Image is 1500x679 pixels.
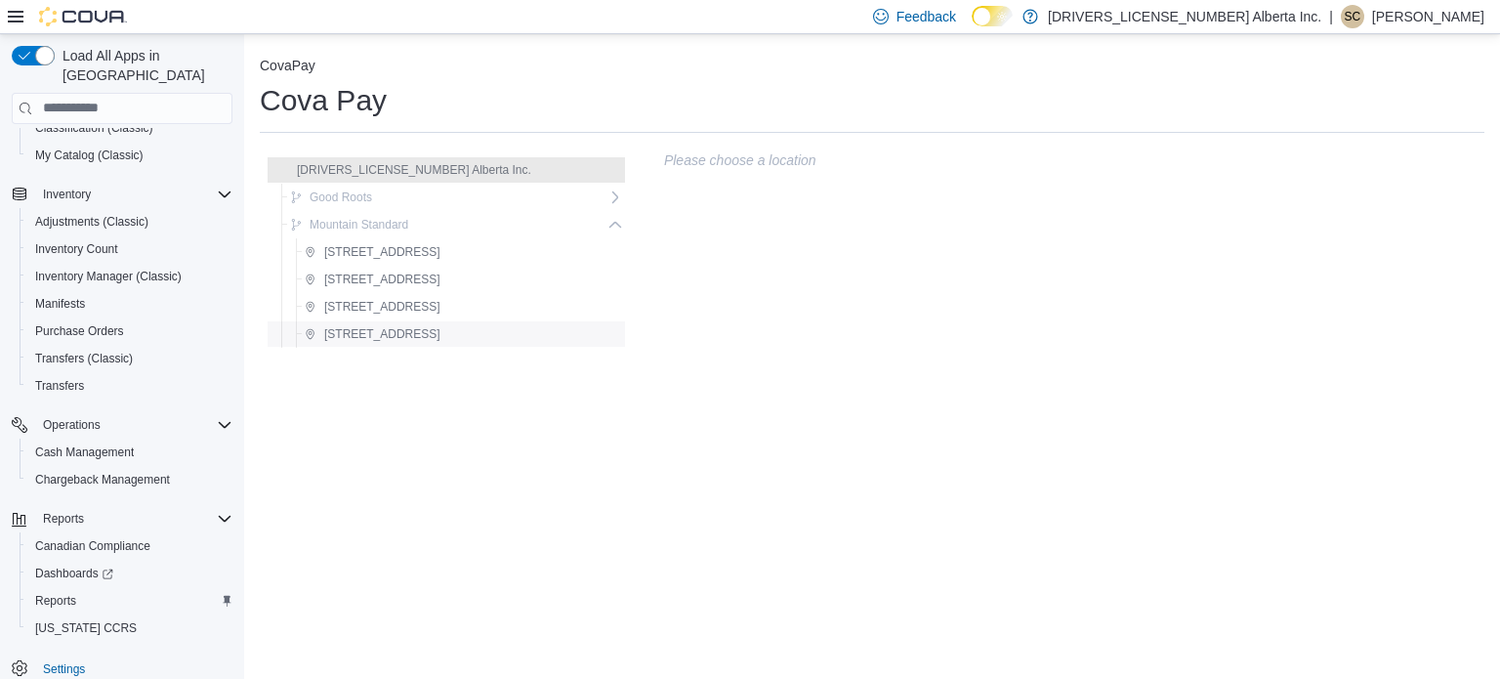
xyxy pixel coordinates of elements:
span: Inventory [43,187,91,202]
span: Feedback [896,7,956,26]
a: Inventory Count [27,237,126,261]
span: Dashboards [35,566,113,581]
button: Inventory [4,181,240,208]
a: Classification (Classic) [27,116,161,140]
span: Dashboards [27,562,232,585]
a: Manifests [27,292,93,316]
span: Transfers (Classic) [35,351,133,366]
span: Inventory Count [35,241,118,257]
span: Chargeback Management [27,468,232,491]
button: CovaPay [260,58,315,73]
a: Inventory Manager (Classic) [27,265,189,288]
a: Transfers (Classic) [27,347,141,370]
button: Transfers (Classic) [20,345,240,372]
span: Washington CCRS [27,616,232,640]
a: Cash Management [27,441,142,464]
button: Cash Management [20,439,240,466]
a: Adjustments (Classic) [27,210,156,233]
p: [DRIVERS_LICENSE_NUMBER] Alberta Inc. [1048,5,1321,28]
button: Adjustments (Classic) [20,208,240,235]
button: Canadian Compliance [20,532,240,560]
span: Chargeback Management [35,472,170,488]
span: Inventory Count [27,237,232,261]
button: Mountain Standard [282,213,416,236]
span: [STREET_ADDRESS] [324,244,440,260]
p: [PERSON_NAME] [1372,5,1484,28]
span: Mountain Standard [310,217,408,233]
span: Good Roots [310,190,372,205]
span: My Catalog (Classic) [35,148,144,163]
div: Shelley Crossman [1341,5,1364,28]
span: Canadian Compliance [27,534,232,558]
span: Load All Apps in [GEOGRAPHIC_DATA] [55,46,232,85]
span: Transfers [35,378,84,394]
span: Settings [43,661,85,677]
a: Transfers [27,374,92,398]
img: Cova [39,7,127,26]
p: | [1329,5,1333,28]
button: Inventory Count [20,235,240,263]
button: Transfers [20,372,240,400]
span: Transfers (Classic) [27,347,232,370]
span: [US_STATE] CCRS [35,620,137,636]
span: Adjustments (Classic) [27,210,232,233]
span: Manifests [27,292,232,316]
span: Reports [35,507,232,530]
span: Reports [43,511,84,527]
button: Purchase Orders [20,318,240,345]
span: Canadian Compliance [35,538,150,554]
span: Purchase Orders [35,323,124,339]
a: Dashboards [20,560,240,587]
a: My Catalog (Classic) [27,144,151,167]
a: Chargeback Management [27,468,178,491]
span: [STREET_ADDRESS] [324,272,440,287]
span: Transfers [27,374,232,398]
button: Classification (Classic) [20,114,240,142]
span: Reports [35,593,76,609]
span: Inventory [35,183,232,206]
button: Good Roots [282,186,380,209]
a: [US_STATE] CCRS [27,616,145,640]
span: Cash Management [27,441,232,464]
input: Dark Mode [972,6,1013,26]
button: [US_STATE] CCRS [20,615,240,642]
span: Cash Management [35,445,134,460]
button: Reports [35,507,92,530]
a: Purchase Orders [27,319,132,343]
button: [STREET_ADDRESS] [297,322,448,346]
button: Manifests [20,290,240,318]
span: Classification (Classic) [27,116,232,140]
button: [STREET_ADDRESS] [297,268,448,291]
button: Inventory [35,183,99,206]
button: Operations [4,411,240,439]
span: Operations [43,417,101,433]
button: My Catalog (Classic) [20,142,240,169]
span: My Catalog (Classic) [27,144,232,167]
span: Inventory Manager (Classic) [35,269,182,284]
h1: Cova Pay [260,81,387,120]
button: Chargeback Management [20,466,240,493]
a: Dashboards [27,562,121,585]
button: Inventory Manager (Classic) [20,263,240,290]
button: Reports [20,587,240,615]
button: [STREET_ADDRESS] [297,295,448,318]
span: Manifests [35,296,85,312]
a: Reports [27,589,84,613]
button: Operations [35,413,108,437]
span: Adjustments (Classic) [35,214,148,230]
span: Purchase Orders [27,319,232,343]
button: Reports [4,505,240,532]
a: Canadian Compliance [27,534,158,558]
span: Dark Mode [972,26,973,27]
span: [STREET_ADDRESS] [324,299,440,315]
span: Operations [35,413,232,437]
span: Reports [27,589,232,613]
nav: An example of EuiBreadcrumbs [260,58,1484,77]
span: SC [1345,5,1361,28]
span: Inventory Manager (Classic) [27,265,232,288]
div: Please choose a location [664,149,1484,172]
button: [STREET_ADDRESS] [297,240,448,264]
span: [STREET_ADDRESS] [324,326,440,342]
span: Classification (Classic) [35,120,153,136]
